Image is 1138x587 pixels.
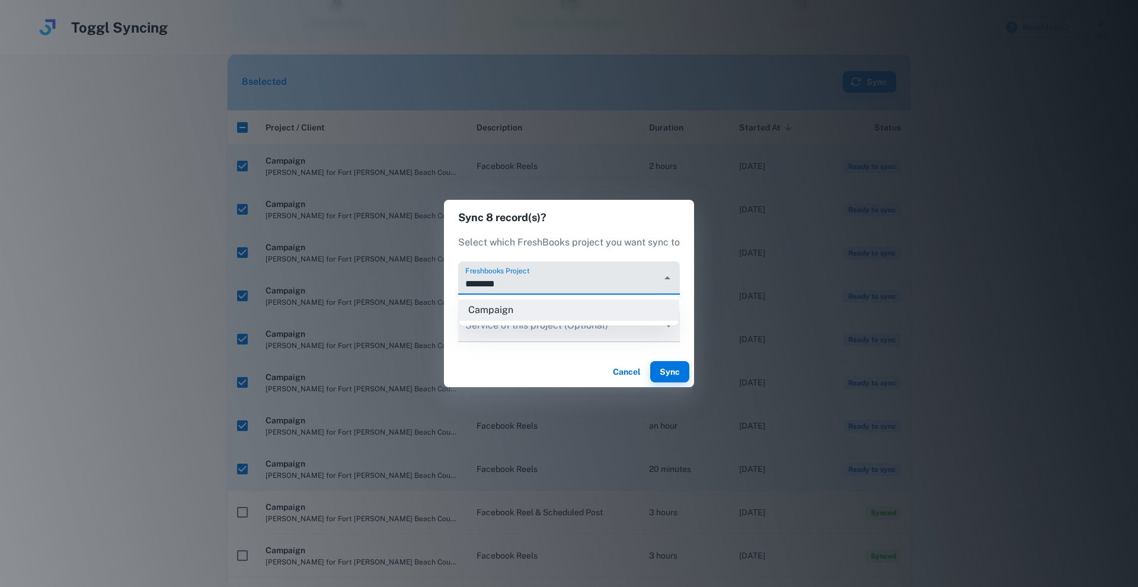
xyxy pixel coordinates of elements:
[444,200,694,235] h2: Sync 8 record(s)?
[458,235,680,250] p: Select which FreshBooks project you want sync to
[459,299,679,321] li: Campaign
[659,270,676,286] button: Close
[608,361,645,382] button: Cancel
[458,309,680,342] div: ​
[465,266,529,276] label: Freshbooks Project
[650,361,689,382] button: Sync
